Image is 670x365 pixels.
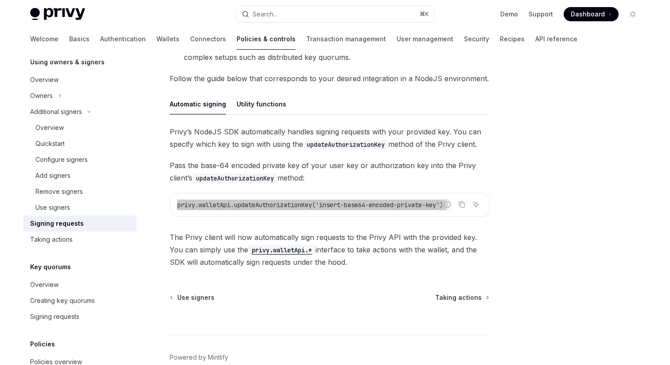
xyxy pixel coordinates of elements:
a: Use signers [171,293,214,302]
div: Signing requests [30,218,84,229]
span: Pass the base-64 encoded private key of your user key or authorization key into the Privy client’... [170,159,489,184]
div: Configure signers [35,154,88,165]
button: Ask AI [470,199,482,210]
a: Welcome [30,28,58,50]
div: Add signers [35,170,70,181]
button: Automatic signing [170,94,226,114]
a: Recipes [500,28,525,50]
a: Creating key quorums [23,293,136,309]
a: User management [397,28,453,50]
span: Use signers [177,293,214,302]
a: Use signers [23,200,136,216]
a: Policies & controls [237,28,296,50]
span: ) [440,201,443,209]
a: Authentication [100,28,146,50]
code: updateAuthorizationKey [303,140,388,149]
code: privy.walletApi.* [248,245,316,255]
a: Overview [23,72,136,88]
span: walletApi [199,201,230,209]
h5: Key quorums [30,262,71,272]
div: Overview [30,279,58,290]
a: Quickstart [23,136,136,152]
span: The Privy client will now automatically sign requests to the Privy API with the provided key. You... [170,231,489,268]
button: Open search [236,6,434,22]
a: Taking actions [23,232,136,247]
div: Additional signers [30,106,82,117]
a: Powered by Mintlify [170,353,228,362]
a: Signing requests [23,309,136,325]
div: Overview [30,75,58,85]
a: Add signers [23,168,136,184]
div: Taking actions [30,234,73,245]
div: Quickstart [35,138,65,149]
span: ( [312,201,316,209]
a: Overview [23,277,136,293]
span: Dashboard [571,10,605,19]
button: Copy the contents from the code block [456,199,467,210]
a: Transaction management [306,28,386,50]
div: Remove signers [35,186,83,197]
span: ⌘ K [420,11,429,18]
a: Signing requests [23,216,136,232]
a: privy.walletApi.* [248,245,316,254]
span: Privy’s NodeJS SDK automatically handles signing requests with your provided key. You can specify... [170,126,489,150]
a: Configure signers [23,152,136,168]
li: exports lower-level utility functions for generating signatures, for more custom and complex setu... [170,39,489,63]
h5: Policies [30,339,55,349]
a: Overview [23,120,136,136]
a: API reference [535,28,577,50]
a: Dashboard [564,7,619,21]
span: Taking actions [435,293,482,302]
img: light logo [30,8,85,20]
button: Toggle dark mode [626,7,640,21]
span: Follow the guide below that corresponds to your desired integration in a NodeJS environment. [170,72,489,85]
span: . [195,201,199,209]
button: Utility functions [237,94,286,114]
div: Overview [35,122,64,133]
span: 'insert-base64-encoded-private-key' [316,201,440,209]
div: Owners [30,90,53,101]
a: Connectors [190,28,226,50]
a: Wallets [156,28,179,50]
div: Search... [253,9,277,20]
span: privy [177,201,195,209]
a: Security [464,28,489,50]
button: Toggle Additional signers section [23,104,136,120]
code: updateAuthorizationKey [192,173,277,183]
a: Taking actions [435,293,488,302]
a: Remove signers [23,184,136,200]
a: Demo [500,10,518,19]
div: Signing requests [30,311,79,322]
button: Toggle Owners section [23,88,136,104]
div: Use signers [35,202,70,213]
a: Basics [69,28,90,50]
button: Report incorrect code [442,199,453,210]
div: Creating key quorums [30,295,95,306]
span: . [230,201,234,209]
span: updateAuthorizationKey [234,201,312,209]
a: Support [529,10,553,19]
